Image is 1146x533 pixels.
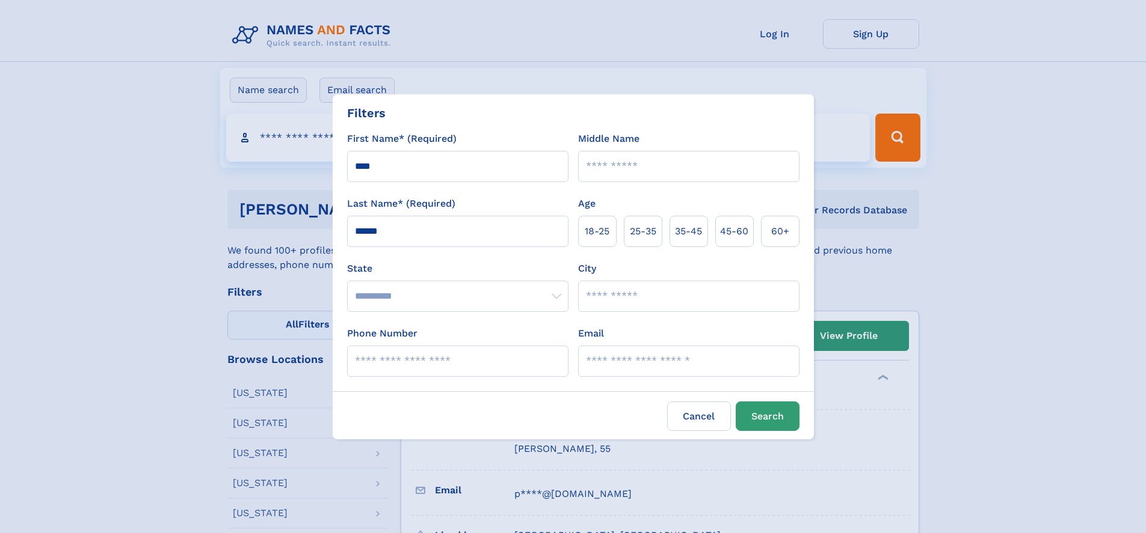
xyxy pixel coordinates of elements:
[578,196,596,211] label: Age
[771,224,789,239] span: 60+
[720,224,748,239] span: 45‑60
[667,401,731,431] label: Cancel
[578,261,596,276] label: City
[347,196,455,211] label: Last Name* (Required)
[347,104,386,122] div: Filters
[578,326,604,341] label: Email
[675,224,702,239] span: 35‑45
[347,132,457,146] label: First Name* (Required)
[347,261,568,276] label: State
[585,224,609,239] span: 18‑25
[630,224,656,239] span: 25‑35
[736,401,799,431] button: Search
[347,326,417,341] label: Phone Number
[578,132,639,146] label: Middle Name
